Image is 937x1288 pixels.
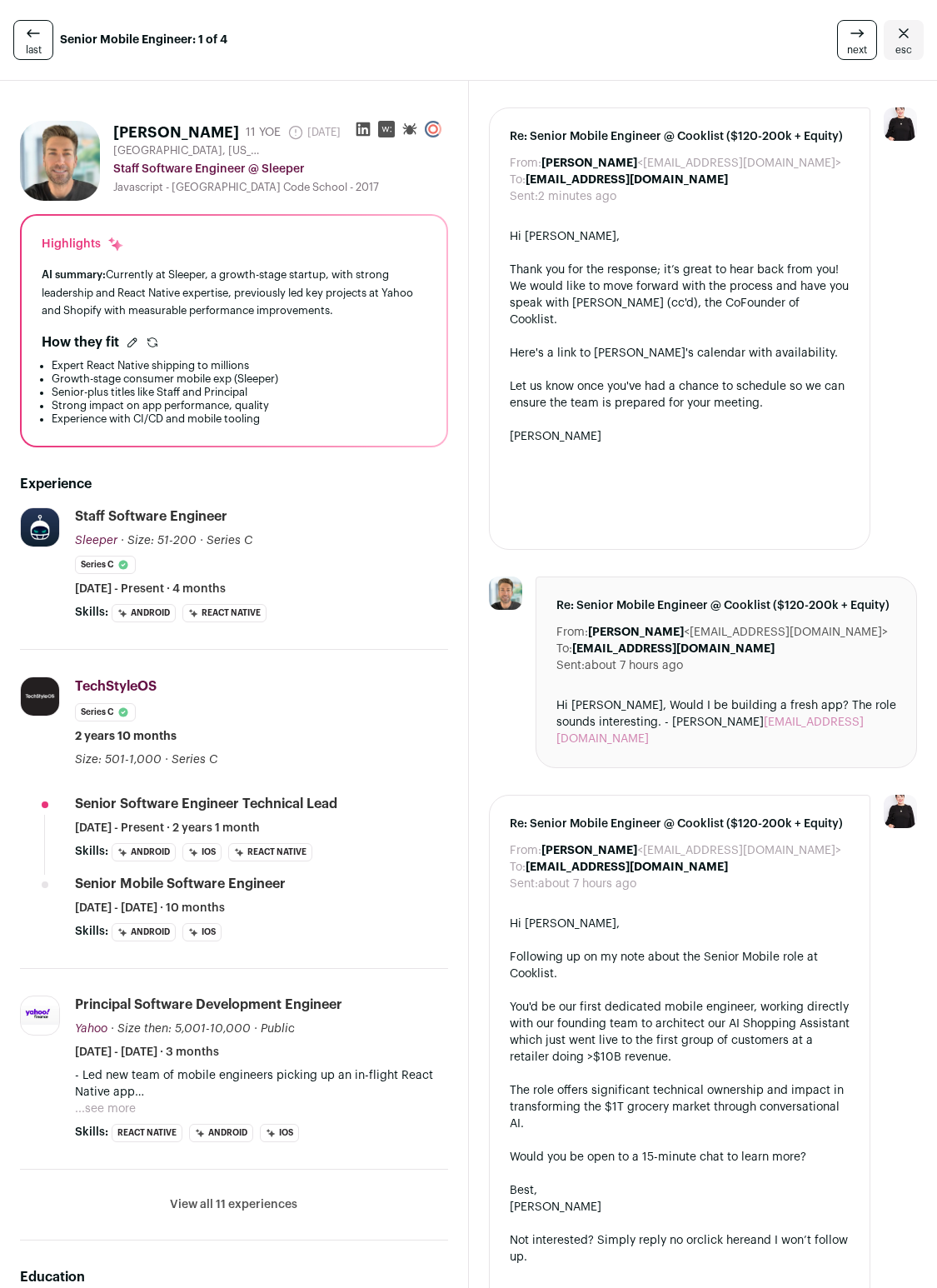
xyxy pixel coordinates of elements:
[42,332,119,352] h2: How they fit
[113,121,239,144] h1: [PERSON_NAME]
[510,876,538,892] dt: Sent:
[585,657,683,674] dd: about 7 hours ago
[75,996,342,1014] div: Principal Software Development Engineer
[75,754,162,766] span: Size: 501-1,000
[510,1199,850,1216] div: [PERSON_NAME]
[884,795,917,828] img: 9240684-medium_jpg
[510,188,538,205] dt: Sent:
[510,816,850,832] span: Re: Senior Mobile Engineer @ Cooklist ($120-200k + Equity)
[556,697,897,747] div: Hi [PERSON_NAME], Would I be building a fresh app? The role sounds interesting. - [PERSON_NAME]
[75,900,225,916] span: [DATE] - [DATE] · 10 months
[510,172,526,188] dt: To:
[75,604,108,621] span: Skills:
[75,1124,108,1141] span: Skills:
[75,1101,136,1117] button: ...see more
[75,703,136,721] li: Series C
[489,577,522,610] img: b26b8786ce0f1e3c18712c54fd3ea35577779f4b3c3a8d132ab8feb029fc889b
[510,228,850,245] div: Hi [PERSON_NAME],
[21,1006,59,1025] img: 9371b2ae58851571aef1bcb1d382bc01f616ed473a7f748126d804ae662752dd.jpg
[510,949,850,982] div: Following up on my note about the Senior Mobile role at Cooklist.
[75,1044,219,1061] span: [DATE] - [DATE] · 3 months
[510,1232,850,1266] div: Not interested? Simply reply no or and I won’t follow up.
[20,474,448,494] h2: Experience
[75,795,337,813] div: Senior Software Engineer Technical Lead
[510,859,526,876] dt: To:
[510,128,850,145] span: Re: Senior Mobile Engineer @ Cooklist ($120-200k + Equity)
[510,347,838,359] a: Here's a link to [PERSON_NAME]'s calendar with availability.
[510,155,541,172] dt: From:
[75,875,286,893] div: Senior Mobile Software Engineer
[884,107,917,141] img: 9240684-medium_jpg
[75,728,177,745] span: 2 years 10 months
[112,923,176,941] li: Android
[847,43,867,57] span: next
[541,157,637,169] b: [PERSON_NAME]
[21,677,59,716] img: 54757e407f5814d7a15fe2e9f6afae09915d66e79313137ec04c6ba1d39a2f4a
[541,155,841,172] dd: <[EMAIL_ADDRESS][DOMAIN_NAME]>
[112,843,176,861] li: Android
[538,876,636,892] dd: about 7 hours ago
[526,174,728,186] b: [EMAIL_ADDRESS][DOMAIN_NAME]
[112,1124,182,1142] li: React Native
[189,1124,253,1142] li: Android
[75,680,157,693] span: TechStyleOS
[556,641,572,657] dt: To:
[228,843,312,861] li: React Native
[170,1196,297,1213] button: View all 11 experiences
[588,624,888,641] dd: <[EMAIL_ADDRESS][DOMAIN_NAME]>
[510,842,541,859] dt: From:
[260,1124,299,1142] li: iOS
[526,861,728,873] b: [EMAIL_ADDRESS][DOMAIN_NAME]
[75,581,226,597] span: [DATE] - Present · 4 months
[52,399,426,412] li: Strong impact on app performance, quality
[75,820,260,836] span: [DATE] - Present · 2 years 1 month
[172,754,217,766] span: Series C
[112,604,176,622] li: Android
[52,359,426,372] li: Expert React Native shipping to millions
[200,532,203,549] span: ·
[113,161,448,177] div: Staff Software Engineer @ Sleeper
[556,597,897,614] span: Re: Senior Mobile Engineer @ Cooklist ($120-200k + Equity)
[42,236,124,252] div: Highlights
[182,923,222,941] li: iOS
[52,412,426,426] li: Experience with CI/CD and mobile tooling
[287,124,341,141] span: [DATE]
[895,43,912,57] span: esc
[121,535,197,547] span: · Size: 51-200
[75,923,108,940] span: Skills:
[182,843,222,861] li: iOS
[246,124,281,141] div: 11 YOE
[21,508,59,547] img: 653ec35f0ecb08e516b30f6e2c938984d2b107e4aa27d12dbb3f27569ef965a4.jpg
[52,372,426,386] li: Growth-stage consumer mobile exp (Sleeper)
[697,1235,750,1246] a: click here
[556,657,585,674] dt: Sent:
[113,144,263,157] span: [GEOGRAPHIC_DATA], [US_STATE], [GEOGRAPHIC_DATA]
[541,842,841,859] dd: <[EMAIL_ADDRESS][DOMAIN_NAME]>
[20,121,100,201] img: b26b8786ce0f1e3c18712c54fd3ea35577779f4b3c3a8d132ab8feb029fc889b
[42,269,106,280] span: AI summary:
[538,188,616,205] dd: 2 minutes ago
[26,43,42,57] span: last
[510,916,850,932] div: Hi [PERSON_NAME],
[588,627,684,638] b: [PERSON_NAME]
[75,843,108,860] span: Skills:
[60,32,227,48] strong: Senior Mobile Engineer: 1 of 4
[254,1021,257,1037] span: ·
[884,20,924,60] a: Close
[42,266,426,318] div: Currently at Sleeper, a growth-stage startup, with strong leadership and React Native expertise, ...
[510,1182,850,1199] div: Best,
[111,1023,251,1035] span: · Size then: 5,001-10,000
[75,556,136,574] li: Series C
[261,1023,295,1035] span: Public
[113,181,448,194] div: Javascript - [GEOGRAPHIC_DATA] Code School - 2017
[510,262,850,328] div: Thank you for the response; it’s great to hear back from you! We would like to move forward with ...
[165,751,168,768] span: ·
[837,20,877,60] a: next
[556,624,588,641] dt: From:
[572,643,775,655] b: [EMAIL_ADDRESS][DOMAIN_NAME]
[75,507,227,526] div: Staff Software Engineer
[510,1149,850,1166] div: Would you be open to a 15-minute chat to learn more?
[20,1267,448,1287] h2: Education
[510,428,850,445] div: [PERSON_NAME]
[75,1067,448,1101] p: - Led new team of mobile engineers picking up an in-flight React Native app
